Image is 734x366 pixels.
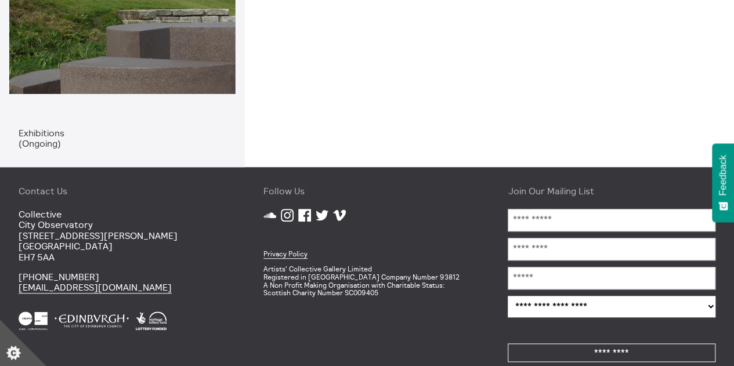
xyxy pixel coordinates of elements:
[263,249,308,259] a: Privacy Policy
[55,311,129,330] img: City Of Edinburgh Council White
[508,186,715,196] h4: Join Our Mailing List
[718,155,728,195] span: Feedback
[19,281,172,293] a: [EMAIL_ADDRESS][DOMAIN_NAME]
[263,265,471,297] p: Artists' Collective Gallery Limited Registered in [GEOGRAPHIC_DATA] Company Number 93812 A Non Pr...
[19,271,226,293] p: [PHONE_NUMBER]
[19,128,226,138] p: Exhibitions
[19,209,226,262] p: Collective City Observatory [STREET_ADDRESS][PERSON_NAME] [GEOGRAPHIC_DATA] EH7 5AA
[19,311,48,330] img: Creative Scotland
[19,186,226,196] h4: Contact Us
[263,186,471,196] h4: Follow Us
[712,143,734,222] button: Feedback - Show survey
[136,311,167,330] img: Heritage Lottery Fund
[19,138,226,148] p: (Ongoing)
